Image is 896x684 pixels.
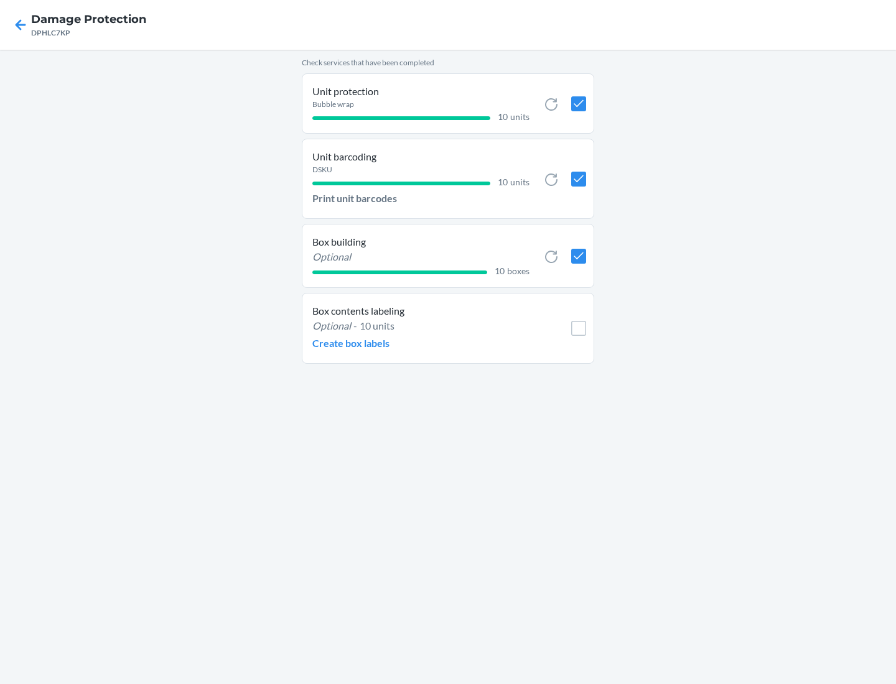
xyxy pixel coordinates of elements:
[312,303,530,318] p: Box contents labeling
[312,320,351,331] i: Optional
[302,57,594,68] p: Check services that have been completed
[312,99,354,110] p: Bubble wrap
[312,191,397,206] p: Print unit barcodes
[360,318,394,333] p: 10 units
[312,149,530,164] p: Unit barcoding
[498,111,508,122] span: 10
[510,111,530,122] span: units
[312,234,530,249] p: Box building
[353,318,357,333] p: -
[31,27,146,39] div: DPHLC7KP
[507,266,530,276] span: boxes
[312,84,530,99] p: Unit protection
[510,177,530,187] span: units
[495,266,505,276] span: 10
[312,336,390,351] p: Create box labels
[312,188,397,208] button: Print unit barcodes
[498,177,508,187] span: 10
[31,11,146,27] h4: Damage Protection
[312,251,351,262] i: Optional
[312,164,332,175] p: DSKU
[312,333,390,353] button: Create box labels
